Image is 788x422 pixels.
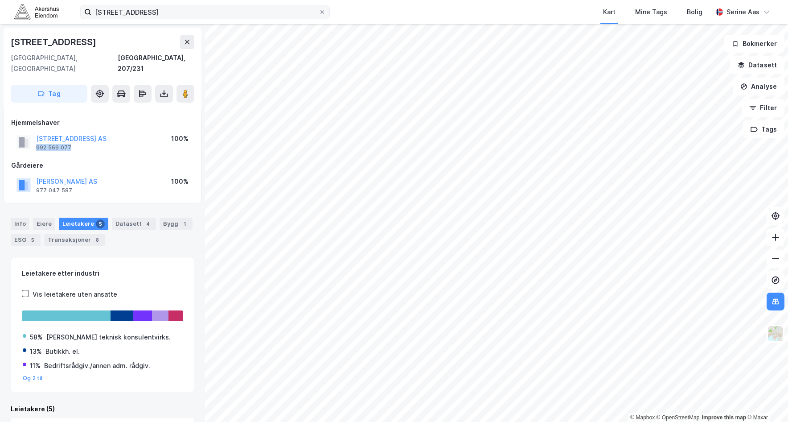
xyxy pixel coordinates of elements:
[23,375,43,382] button: Og 2 til
[112,218,156,230] div: Datasett
[603,7,616,17] div: Kart
[11,53,118,74] div: [GEOGRAPHIC_DATA], [GEOGRAPHIC_DATA]
[33,289,117,300] div: Vis leietakere uten ansatte
[742,99,784,117] button: Filter
[11,234,41,246] div: ESG
[171,176,189,187] div: 100%
[11,35,98,49] div: [STREET_ADDRESS]
[733,78,784,95] button: Analyse
[11,117,194,128] div: Hjemmelshaver
[30,346,42,357] div: 13%
[28,236,37,244] div: 5
[91,5,319,19] input: Søk på adresse, matrikkel, gårdeiere, leietakere eller personer
[657,414,700,421] a: OpenStreetMap
[93,236,102,244] div: 8
[630,414,655,421] a: Mapbox
[730,56,784,74] button: Datasett
[30,332,43,343] div: 58%
[743,379,788,422] iframe: Chat Widget
[144,219,152,228] div: 4
[44,360,150,371] div: Bedriftsrådgiv./annen adm. rådgiv.
[160,218,193,230] div: Bygg
[33,218,55,230] div: Eiere
[22,268,183,279] div: Leietakere etter industri
[724,35,784,53] button: Bokmerker
[687,7,702,17] div: Bolig
[11,85,87,103] button: Tag
[30,360,41,371] div: 11%
[11,160,194,171] div: Gårdeiere
[59,218,108,230] div: Leietakere
[36,144,71,151] div: 992 569 077
[702,414,746,421] a: Improve this map
[118,53,194,74] div: [GEOGRAPHIC_DATA], 207/231
[46,332,171,343] div: [PERSON_NAME] teknisk konsulentvirks.
[11,404,194,414] div: Leietakere (5)
[11,218,29,230] div: Info
[44,234,105,246] div: Transaksjoner
[743,379,788,422] div: Kontrollprogram for chat
[180,219,189,228] div: 1
[767,325,784,342] img: Z
[14,4,59,20] img: akershus-eiendom-logo.9091f326c980b4bce74ccdd9f866810c.svg
[743,120,784,138] button: Tags
[171,133,189,144] div: 100%
[726,7,759,17] div: Serine Aas
[635,7,667,17] div: Mine Tags
[45,346,80,357] div: Butikkh. el.
[96,219,105,228] div: 5
[36,187,72,194] div: 977 047 587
